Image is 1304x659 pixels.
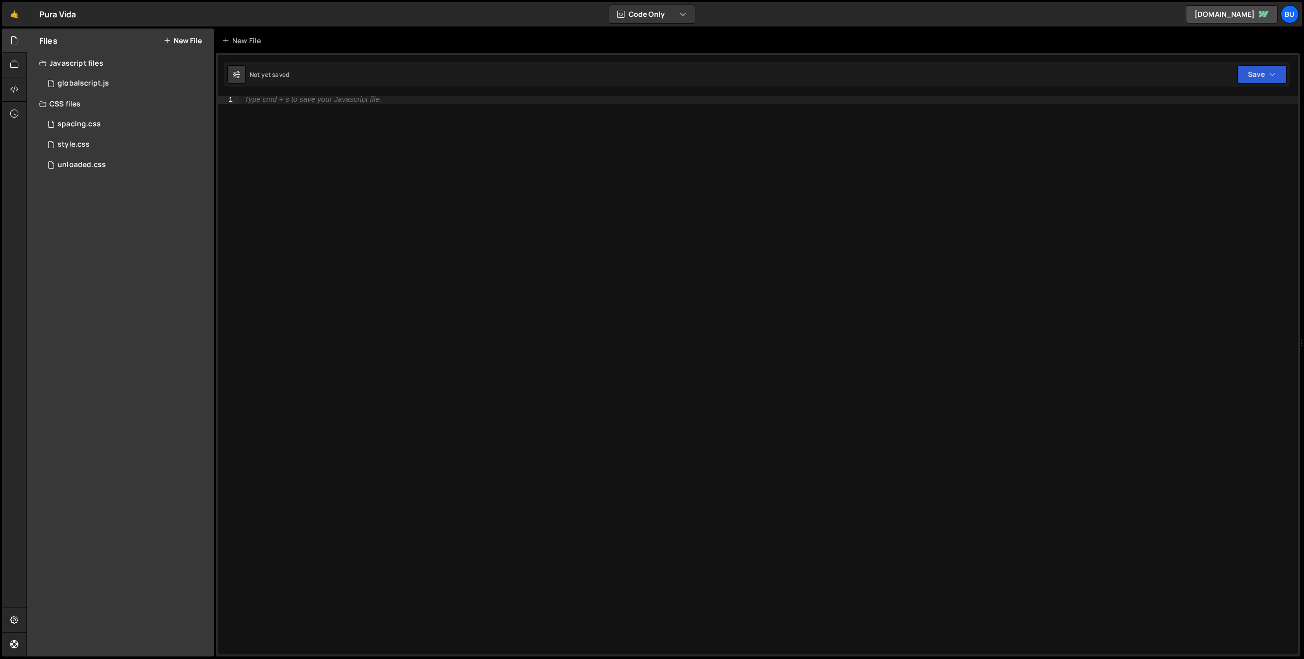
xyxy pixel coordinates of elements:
[164,37,202,45] button: New File
[58,140,90,149] div: style.css
[39,114,214,134] div: 16149/43400.css
[27,53,214,73] div: Javascript files
[39,73,214,94] div: 16149/43397.js
[1281,5,1299,23] a: Bu
[39,134,214,155] div: 16149/43398.css
[1237,65,1287,84] button: Save
[609,5,695,23] button: Code Only
[2,2,27,26] a: 🤙
[39,35,58,46] h2: Files
[58,120,101,129] div: spacing.css
[27,94,214,114] div: CSS files
[222,36,265,46] div: New File
[58,160,106,170] div: unloaded.css
[250,70,289,79] div: Not yet saved
[1186,5,1278,23] a: [DOMAIN_NAME]
[58,79,109,88] div: globalscript.js
[39,8,76,20] div: Pura Vida
[218,96,239,104] div: 1
[39,155,214,175] div: 16149/43399.css
[244,96,382,103] div: Type cmd + s to save your Javascript file.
